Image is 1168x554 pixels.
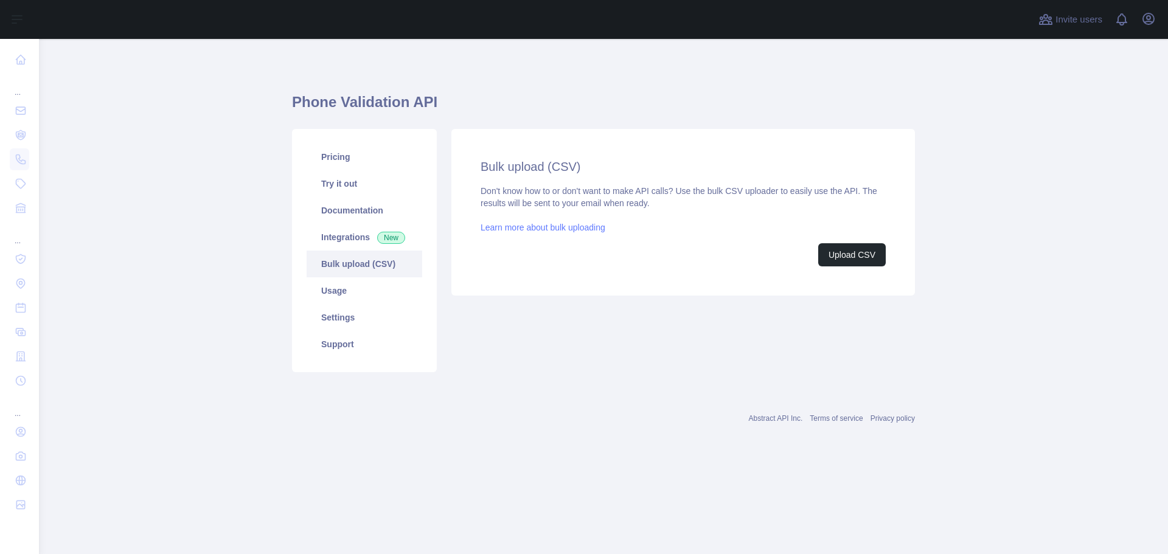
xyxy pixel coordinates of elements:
a: Learn more about bulk uploading [481,223,605,232]
a: Support [307,331,422,358]
span: Invite users [1055,13,1102,27]
div: Don't know how to or don't want to make API calls? Use the bulk CSV uploader to easily use the AP... [481,185,886,266]
div: ... [10,73,29,97]
a: Settings [307,304,422,331]
h1: Phone Validation API [292,92,915,122]
a: Documentation [307,197,422,224]
a: Privacy policy [871,414,915,423]
a: Bulk upload (CSV) [307,251,422,277]
h2: Bulk upload (CSV) [481,158,886,175]
button: Invite users [1036,10,1105,29]
button: Upload CSV [818,243,886,266]
a: Pricing [307,144,422,170]
div: ... [10,221,29,246]
span: New [377,232,405,244]
div: ... [10,394,29,418]
a: Integrations New [307,224,422,251]
a: Try it out [307,170,422,197]
a: Terms of service [810,414,863,423]
a: Abstract API Inc. [749,414,803,423]
a: Usage [307,277,422,304]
